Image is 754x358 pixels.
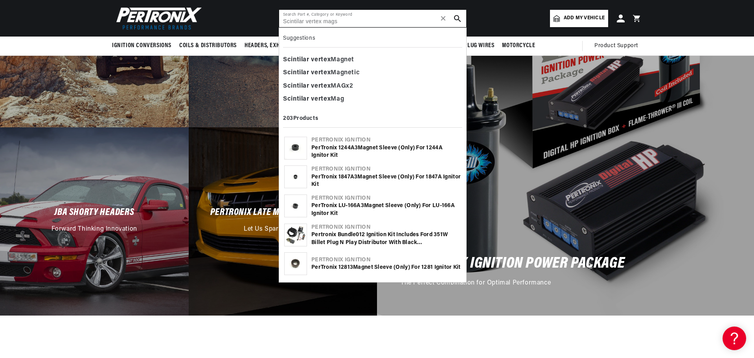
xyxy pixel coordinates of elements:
[498,37,539,55] summary: Motorcycle
[311,70,331,76] b: vertex
[283,32,462,48] div: Suggestions
[175,37,241,55] summary: Coils & Distributors
[311,224,461,231] div: Pertronix Ignition
[285,226,307,245] img: Pertronix Bundle012 Ignition Kit includes Ford 351W Billet Plug n Play Distributor with Black Mal...
[564,15,605,22] span: Add my vehicle
[311,264,461,272] div: PerTronix 12813 net Sleeve (only) for 1281 Ignitor Kit
[353,264,364,270] b: Mag
[283,70,309,76] b: Scintilar
[311,144,461,160] div: PerTronix 1244A3 net Sleeve (only) for 1244A Ignitor Kit
[311,83,331,89] b: vertex
[594,42,638,50] span: Product Support
[311,96,331,102] b: vertex
[210,209,355,217] h2: PerTronix Late Model Ignition Coils
[550,10,608,27] a: Add my vehicle
[179,42,237,50] span: Coils & Distributors
[449,10,466,27] button: search button
[311,136,461,144] div: Pertronix Ignition
[311,165,461,173] div: Pertronix Ignition
[283,96,309,102] b: Scintilar
[285,166,307,188] img: PerTronix 1847A3 Magnet Sleeve (only) for 1847A Ignitor Kit
[51,224,137,235] p: Forward Thinking Innovation
[112,5,202,32] img: Pertronix
[285,137,307,159] img: PerTronix 1244A3 Magnet Sleeve (only) for 1244A Ignitor Kit
[112,37,175,55] summary: Ignition Conversions
[358,145,369,151] b: Mag
[594,37,642,55] summary: Product Support
[502,42,535,50] span: Motorcycle
[285,253,307,275] img: PerTronix 12813 Magnet Sleeve (only) for 1281 Ignitor Kit
[189,127,377,316] a: PerTronix Late Model Ignition Coils Let Us Spark Your Interest
[364,203,375,209] b: Mag
[443,37,498,55] summary: Spark Plug Wires
[311,173,461,189] div: PerTronix 1847A3 net Sleeve (only) for 1847A Ignitor Kit
[283,80,462,93] div: MAGx2
[447,42,495,50] span: Spark Plug Wires
[283,53,462,67] div: Magnet
[285,195,307,217] img: PerTronix LU-166A3 Magnet Sleeve (only) for LU-166A Ignitor Kit
[283,83,309,89] b: Scintilar
[283,57,309,63] b: Scintilar
[245,42,337,50] span: Headers, Exhausts & Components
[279,10,466,27] input: Search Part #, Category or Keyword
[112,42,171,50] span: Ignition Conversions
[311,57,331,63] b: vertex
[244,224,322,235] p: Let Us Spark Your Interest
[401,278,551,288] p: The Perfect Combination for Optimal Performance
[357,174,369,180] b: Mag
[311,195,461,202] div: Pertronix Ignition
[283,93,462,106] div: Mag
[311,256,461,264] div: Pertronix Ignition
[401,257,625,270] h2: PerTronix Ignition Power Package
[283,116,318,121] b: 203 Products
[241,37,340,55] summary: Headers, Exhausts & Components
[311,231,461,246] div: Pertronix Bundle012 Ignition Kit includes Ford 351W Billet Plug n Play Distributor with Black [DE...
[311,202,461,217] div: PerTronix LU-166A3 net Sleeve (only) for LU-166A Ignitor Kit
[54,209,134,217] h2: JBA Shorty Headers
[283,66,462,80] div: Magnetic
